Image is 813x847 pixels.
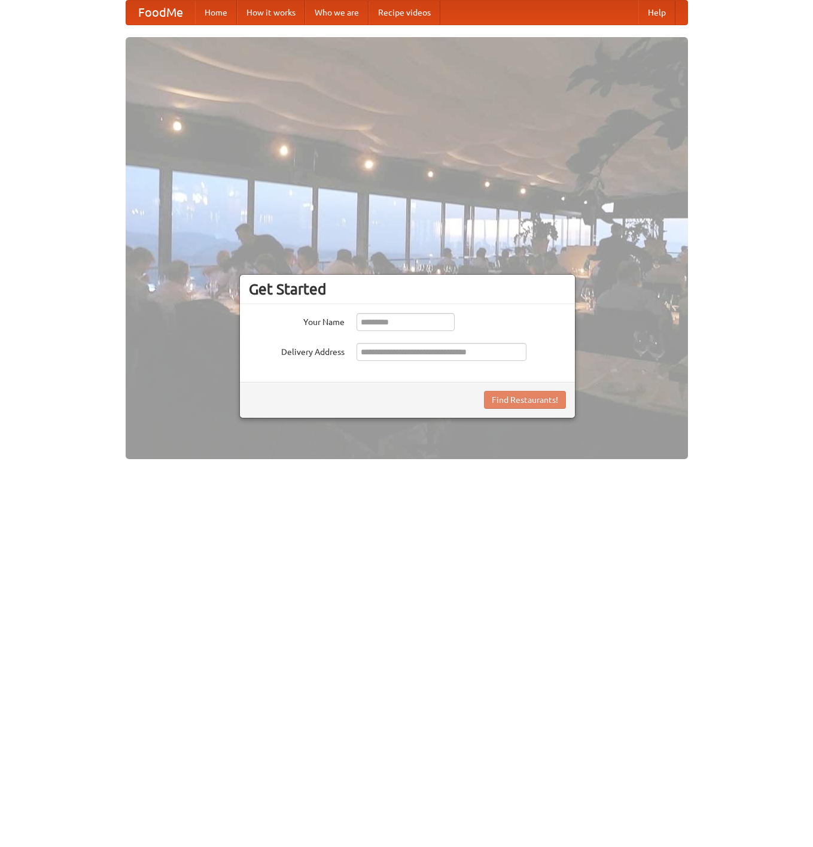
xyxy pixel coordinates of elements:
[249,280,566,298] h3: Get Started
[484,391,566,409] button: Find Restaurants!
[237,1,305,25] a: How it works
[369,1,440,25] a: Recipe videos
[305,1,369,25] a: Who we are
[195,1,237,25] a: Home
[249,343,345,358] label: Delivery Address
[126,1,195,25] a: FoodMe
[638,1,675,25] a: Help
[249,313,345,328] label: Your Name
